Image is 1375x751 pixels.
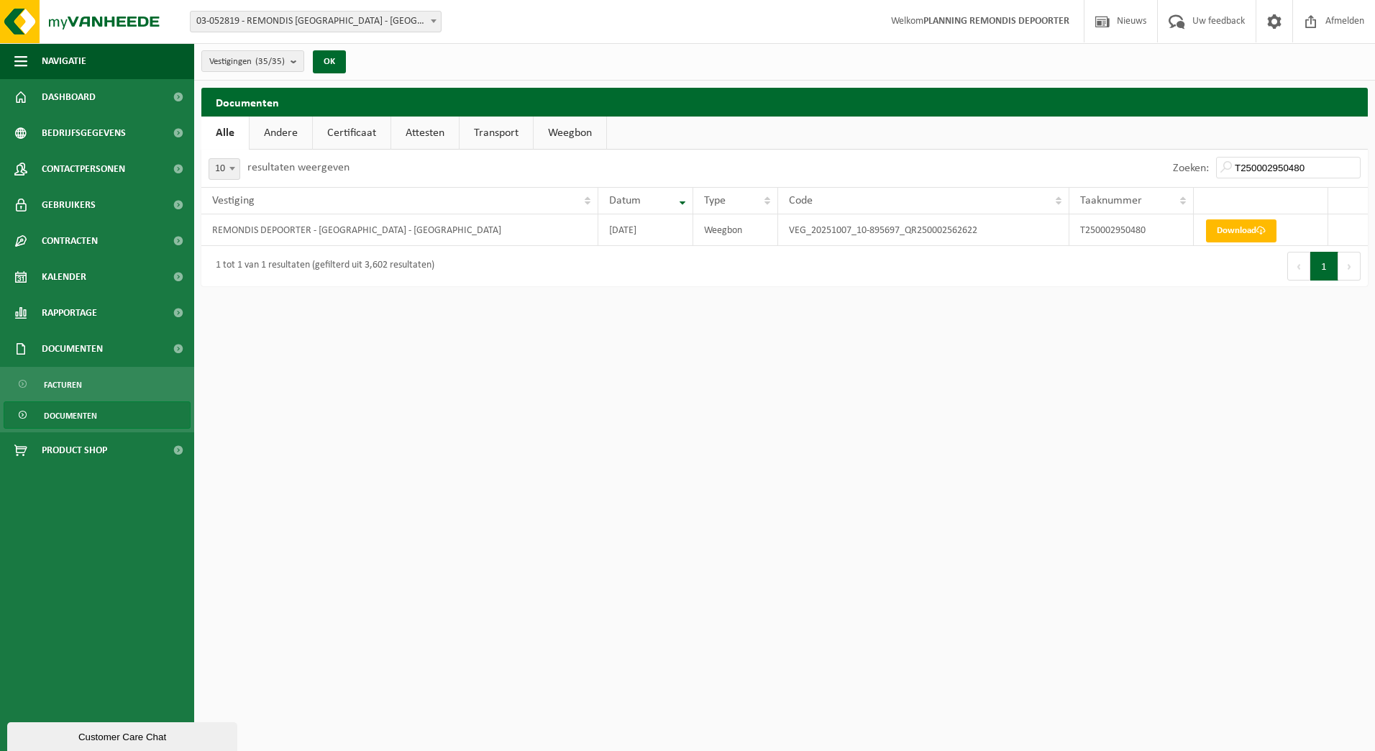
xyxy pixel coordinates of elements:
[42,151,125,187] span: Contactpersonen
[1310,252,1338,281] button: 1
[1287,252,1310,281] button: Previous
[7,719,240,751] iframe: chat widget
[42,331,103,367] span: Documenten
[250,117,312,150] a: Andere
[4,401,191,429] a: Documenten
[42,295,97,331] span: Rapportage
[1338,252,1361,281] button: Next
[44,371,82,399] span: Facturen
[201,88,1368,116] h2: Documenten
[42,223,98,259] span: Contracten
[42,187,96,223] span: Gebruikers
[313,50,346,73] button: OK
[255,57,285,66] count: (35/35)
[209,159,239,179] span: 10
[201,117,249,150] a: Alle
[704,195,726,206] span: Type
[42,43,86,79] span: Navigatie
[247,162,350,173] label: resultaten weergeven
[190,11,442,32] span: 03-052819 - REMONDIS WEST-VLAANDEREN - OOSTENDE
[191,12,441,32] span: 03-052819 - REMONDIS WEST-VLAANDEREN - OOSTENDE
[313,117,390,150] a: Certificaat
[201,50,304,72] button: Vestigingen(35/35)
[209,158,240,180] span: 10
[44,402,97,429] span: Documenten
[609,195,641,206] span: Datum
[598,214,693,246] td: [DATE]
[4,370,191,398] a: Facturen
[42,259,86,295] span: Kalender
[693,214,777,246] td: Weegbon
[1173,163,1209,174] label: Zoeken:
[42,432,107,468] span: Product Shop
[201,214,598,246] td: REMONDIS DEPOORTER - [GEOGRAPHIC_DATA] - [GEOGRAPHIC_DATA]
[42,79,96,115] span: Dashboard
[1069,214,1194,246] td: T250002950480
[923,16,1069,27] strong: PLANNING REMONDIS DEPOORTER
[212,195,255,206] span: Vestiging
[42,115,126,151] span: Bedrijfsgegevens
[391,117,459,150] a: Attesten
[534,117,606,150] a: Weegbon
[778,214,1069,246] td: VEG_20251007_10-895697_QR250002562622
[460,117,533,150] a: Transport
[1080,195,1142,206] span: Taaknummer
[789,195,813,206] span: Code
[1206,219,1276,242] a: Download
[209,51,285,73] span: Vestigingen
[209,253,434,279] div: 1 tot 1 van 1 resultaten (gefilterd uit 3,602 resultaten)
